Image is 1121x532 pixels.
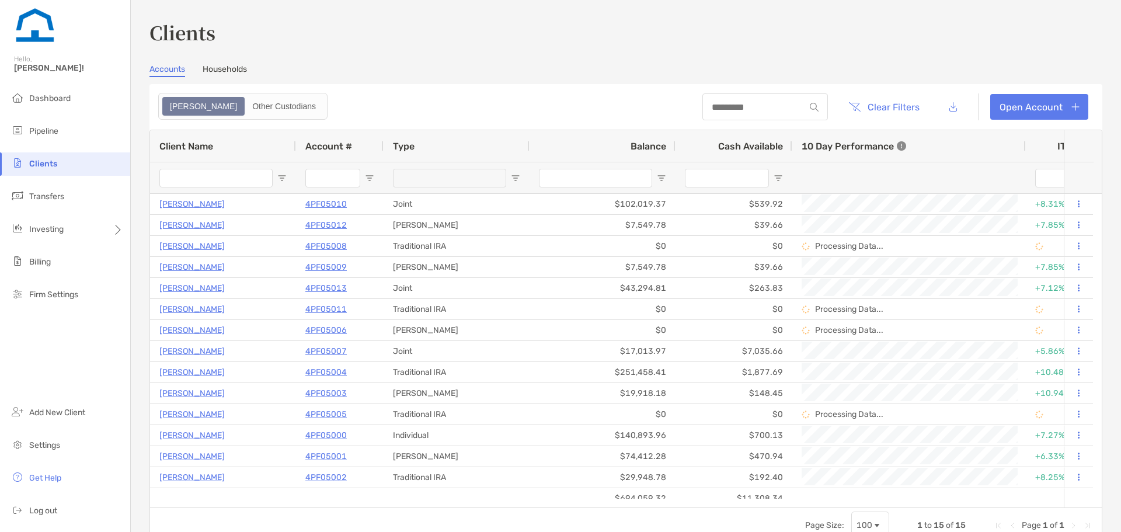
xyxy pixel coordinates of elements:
[530,299,676,319] div: $0
[1035,169,1073,187] input: ITD Filter Input
[365,173,374,183] button: Open Filter Menu
[676,341,792,361] div: $7,035.66
[305,323,347,338] a: 4PF05006
[815,325,883,335] p: Processing Data...
[955,520,966,530] span: 15
[530,236,676,256] div: $0
[1035,468,1087,487] div: +8.25%
[305,407,347,422] a: 4PF05005
[159,260,225,274] p: [PERSON_NAME]
[14,5,56,47] img: Zoe Logo
[11,287,25,301] img: firm-settings icon
[815,409,883,419] p: Processing Data...
[1035,363,1087,382] div: +10.48%
[676,257,792,277] div: $39.66
[530,425,676,446] div: $140,893.96
[676,236,792,256] div: $0
[11,470,25,484] img: get-help icon
[305,470,347,485] p: 4PF05002
[676,446,792,467] div: $470.94
[159,141,213,152] span: Client Name
[159,302,225,317] a: [PERSON_NAME]
[805,520,844,530] div: Page Size:
[994,521,1003,530] div: First Page
[1050,520,1057,530] span: of
[676,404,792,425] div: $0
[11,254,25,268] img: billing icon
[1035,305,1043,314] img: Processing Data icon
[305,169,360,187] input: Account # Filter Input
[29,93,71,103] span: Dashboard
[11,123,25,137] img: pipeline icon
[246,98,322,114] div: Other Custodians
[676,425,792,446] div: $700.13
[305,218,347,232] a: 4PF05012
[11,405,25,419] img: add_new_client icon
[305,281,347,295] a: 4PF05013
[384,278,530,298] div: Joint
[1059,520,1064,530] span: 1
[29,440,60,450] span: Settings
[802,130,906,162] div: 10 Day Performance
[305,386,347,401] a: 4PF05003
[305,302,347,317] a: 4PF05011
[815,241,883,251] p: Processing Data...
[676,467,792,488] div: $192.40
[1083,521,1092,530] div: Last Page
[159,281,225,295] p: [PERSON_NAME]
[934,520,944,530] span: 15
[631,141,666,152] span: Balance
[685,169,769,187] input: Cash Available Filter Input
[539,169,652,187] input: Balance Filter Input
[1008,521,1017,530] div: Previous Page
[159,449,225,464] p: [PERSON_NAME]
[277,173,287,183] button: Open Filter Menu
[1035,194,1087,214] div: +8.31%
[29,408,85,418] span: Add New Client
[1057,141,1087,152] div: ITD
[11,221,25,235] img: investing icon
[159,470,225,485] a: [PERSON_NAME]
[305,239,347,253] p: 4PF05008
[159,197,225,211] a: [PERSON_NAME]
[29,506,57,516] span: Log out
[384,362,530,383] div: Traditional IRA
[802,326,810,335] img: Processing Data icon
[158,93,328,120] div: segmented control
[802,242,810,251] img: Processing Data icon
[159,365,225,380] a: [PERSON_NAME]
[159,323,225,338] a: [PERSON_NAME]
[774,173,783,183] button: Open Filter Menu
[29,159,57,169] span: Clients
[384,404,530,425] div: Traditional IRA
[159,218,225,232] a: [PERSON_NAME]
[676,383,792,404] div: $148.45
[159,386,225,401] a: [PERSON_NAME]
[305,428,347,443] a: 4PF05000
[1035,426,1087,445] div: +7.27%
[1035,279,1087,298] div: +7.12%
[676,194,792,214] div: $539.92
[802,305,810,314] img: Processing Data icon
[159,169,273,187] input: Client Name Filter Input
[676,299,792,319] div: $0
[305,365,347,380] p: 4PF05004
[393,141,415,152] span: Type
[990,94,1088,120] a: Open Account
[530,194,676,214] div: $102,019.37
[511,173,520,183] button: Open Filter Menu
[1035,242,1043,251] img: Processing Data icon
[384,194,530,214] div: Joint
[384,467,530,488] div: Traditional IRA
[676,278,792,298] div: $263.83
[305,197,347,211] a: 4PF05010
[384,383,530,404] div: [PERSON_NAME]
